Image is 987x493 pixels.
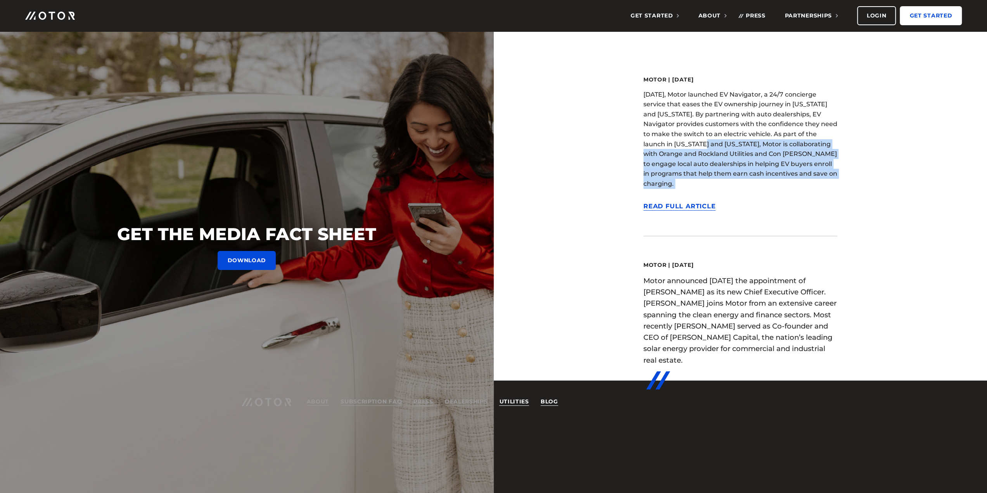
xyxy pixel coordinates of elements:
[785,12,837,19] span: Partnerships
[698,12,726,19] span: About
[643,202,716,211] a: Read Full Article
[499,398,529,406] a: Utilities
[643,90,837,189] p: [DATE], Motor launched EV Navigator, a 24/7 concierge service that eases the EV ownership journey...
[857,6,896,25] a: Login
[643,261,837,269] div: Motor [DATE]
[16,223,478,245] div: GET THE MEDIA FACT SHEET
[541,398,558,406] a: Blog
[25,12,75,20] img: Motor
[666,261,672,268] span: |
[643,379,716,388] a: Read Full Article
[666,76,672,83] span: |
[631,12,679,19] span: Get Started
[643,275,837,366] p: Motor announced [DATE] the appointment of [PERSON_NAME] as its new Chief Executive Officer. [PERS...
[218,251,276,270] a: DOWNLOAD
[643,76,837,84] div: Motor [DATE]
[900,6,962,25] a: Get Started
